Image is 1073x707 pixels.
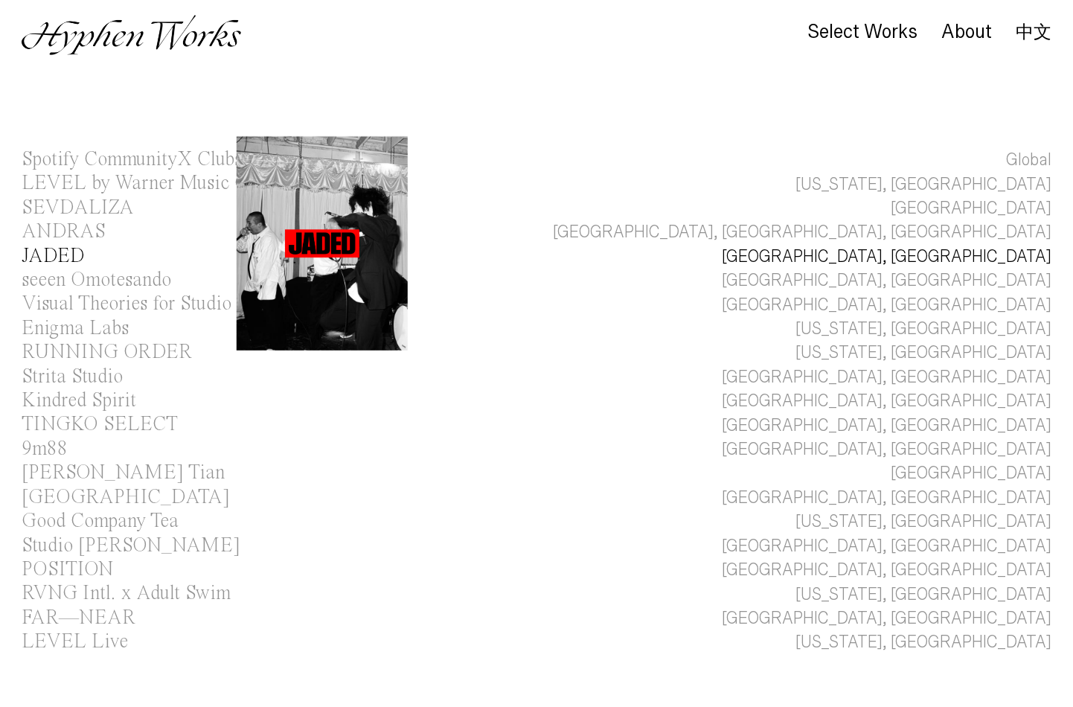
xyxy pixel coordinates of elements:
[722,558,1051,582] div: [GEOGRAPHIC_DATA], [GEOGRAPHIC_DATA]
[22,608,135,628] div: FAR—NEAR
[22,319,129,339] div: Enigma Labs
[22,391,136,411] div: Kindred Spirit
[22,342,192,362] div: RUNNING ORDER
[722,486,1051,510] div: [GEOGRAPHIC_DATA], [GEOGRAPHIC_DATA]
[22,246,85,266] div: JADED
[722,389,1051,413] div: [GEOGRAPHIC_DATA], [GEOGRAPHIC_DATA]
[22,294,399,314] div: Visual Theories for Studio [PERSON_NAME]
[22,632,128,652] div: LEVEL Live
[795,317,1051,341] div: [US_STATE], [GEOGRAPHIC_DATA]
[553,220,1051,244] div: [GEOGRAPHIC_DATA], [GEOGRAPHIC_DATA], [GEOGRAPHIC_DATA]
[807,25,917,41] a: Select Works
[722,269,1051,292] div: [GEOGRAPHIC_DATA], [GEOGRAPHIC_DATA]
[795,510,1051,534] div: [US_STATE], [GEOGRAPHIC_DATA]
[891,196,1051,220] div: [GEOGRAPHIC_DATA]
[722,607,1051,630] div: [GEOGRAPHIC_DATA], [GEOGRAPHIC_DATA]
[795,341,1051,365] div: [US_STATE], [GEOGRAPHIC_DATA]
[22,222,106,242] div: ANDRAS
[941,22,992,42] div: About
[22,415,178,435] div: TINGKO SELECT
[941,25,992,41] a: About
[22,583,231,604] div: RVNG Intl. x Adult Swim
[722,293,1051,317] div: [GEOGRAPHIC_DATA], [GEOGRAPHIC_DATA]
[795,583,1051,607] div: [US_STATE], [GEOGRAPHIC_DATA]
[795,630,1051,654] div: [US_STATE], [GEOGRAPHIC_DATA]
[722,245,1051,269] div: [GEOGRAPHIC_DATA], [GEOGRAPHIC_DATA]
[1016,24,1051,40] a: 中文
[795,173,1051,196] div: [US_STATE], [GEOGRAPHIC_DATA]
[22,173,285,193] div: LEVEL by Warner Music Group
[22,270,171,290] div: seeen Omotesando
[22,367,123,387] div: Strita Studio
[22,463,225,483] div: [PERSON_NAME] Tian
[22,487,230,508] div: [GEOGRAPHIC_DATA]
[22,560,113,580] div: POSITION
[22,198,134,218] div: SEVDALIZA
[722,438,1051,461] div: [GEOGRAPHIC_DATA], [GEOGRAPHIC_DATA]
[722,534,1051,558] div: [GEOGRAPHIC_DATA], [GEOGRAPHIC_DATA]
[722,365,1051,389] div: [GEOGRAPHIC_DATA], [GEOGRAPHIC_DATA]
[22,15,241,55] img: Hyphen Works
[22,536,240,556] div: Studio [PERSON_NAME]
[22,511,179,531] div: Good Company Tea
[1006,148,1051,172] div: Global
[722,414,1051,438] div: [GEOGRAPHIC_DATA], [GEOGRAPHIC_DATA]
[22,150,242,170] div: Spotify CommunityX Clubs
[807,22,917,42] div: Select Works
[891,461,1051,485] div: [GEOGRAPHIC_DATA]
[22,439,68,459] div: 9m88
